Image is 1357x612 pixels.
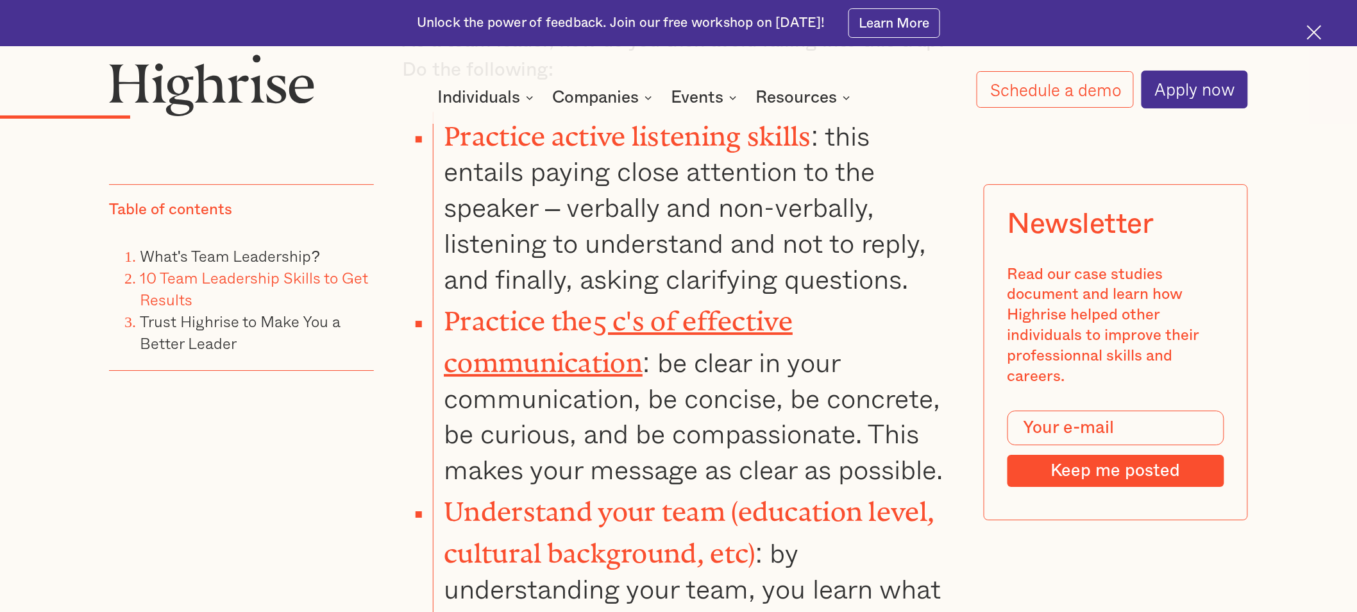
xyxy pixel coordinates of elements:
[417,14,825,33] div: Unlock the power of feedback. Join our free workshop on [DATE]!
[756,90,854,105] div: Resources
[671,90,724,105] div: Events
[977,71,1134,108] a: Schedule a demo
[1007,455,1225,488] input: Keep me posted
[140,266,368,312] a: 10 Team Leadership Skills to Get Results
[444,305,793,364] a: 5 c's of effective communication
[1307,25,1322,40] img: Cross icon
[756,90,838,105] div: Resources
[553,90,639,105] div: Companies
[1142,71,1248,108] a: Apply now
[1007,411,1225,488] form: Modal Form
[438,90,521,105] div: Individuals
[433,296,956,487] li: : be clear in your communication, be concise, be concrete, be curious, and be compassionate. This...
[109,201,232,221] div: Table of contents
[444,121,811,138] strong: Practice active listening skills
[444,305,593,323] strong: Practice the
[1007,208,1154,242] div: Newsletter
[1007,265,1225,387] div: Read our case studies document and learn how Highrise helped other individuals to improve their p...
[433,112,956,296] li: : this entails paying close attention to the speaker – verbally and non-verbally, listening to un...
[438,90,537,105] div: Individuals
[553,90,656,105] div: Companies
[444,496,934,555] strong: Understand your team (education level, cultural background, etc)
[140,244,320,268] a: What's Team Leadership?
[671,90,741,105] div: Events
[1007,411,1225,446] input: Your e-mail
[109,54,315,116] img: Highrise logo
[140,310,341,355] a: Trust Highrise to Make You a Better Leader
[848,8,940,37] a: Learn More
